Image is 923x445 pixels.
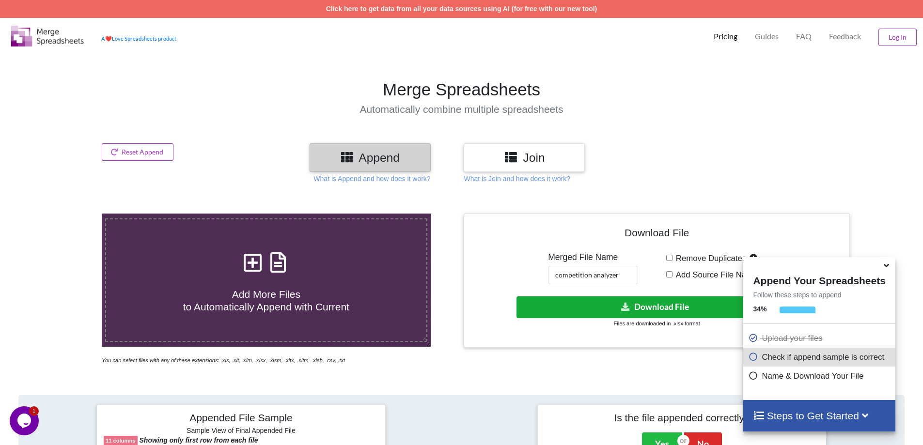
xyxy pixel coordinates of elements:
[613,321,700,326] small: Files are downloaded in .xlsx format
[548,266,638,284] input: Enter File Name
[748,351,892,363] p: Check if append sample is correct
[104,427,378,436] h6: Sample View of Final Appended File
[753,410,885,422] h4: Steps to Get Started
[796,31,812,42] p: FAQ
[140,436,258,444] b: Showing only first row from each file
[326,5,597,13] a: Click here to get data from all your data sources using AI (for free with our new tool)
[516,296,795,318] button: Download File
[753,305,767,313] b: 34 %
[673,270,762,279] span: Add Source File Names
[11,26,84,46] img: Logo.png
[673,254,747,263] span: Remove Duplicates
[102,357,345,363] i: You can select files with any of these extensions: .xls, .xlt, .xlm, .xlsx, .xlsm, .xltx, .xltm, ...
[714,31,737,42] p: Pricing
[183,289,349,312] span: Add More Files to Automatically Append with Current
[464,174,570,184] p: What is Join and how does it work?
[317,151,423,165] h3: Append
[748,332,892,344] p: Upload your files
[545,412,819,424] h4: Is the file appended correctly?
[104,412,378,425] h4: Appended File Sample
[471,221,842,248] h4: Download File
[748,370,892,382] p: Name & Download Your File
[743,290,895,300] p: Follow these steps to append
[548,252,638,262] h5: Merged File Name
[101,35,176,42] a: AheartLove Spreadsheets product
[755,31,779,42] p: Guides
[10,406,41,435] iframe: chat widget
[313,174,430,184] p: What is Append and how does it work?
[102,143,173,161] button: Reset Append
[471,151,578,165] h3: Join
[106,438,136,444] b: 11 columns
[829,32,861,40] span: Feedback
[105,35,112,42] span: heart
[878,29,917,46] button: Log In
[743,272,895,287] h4: Append Your Spreadsheets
